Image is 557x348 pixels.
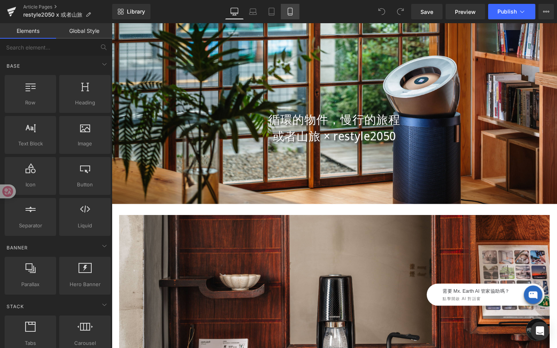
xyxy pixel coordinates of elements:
[531,322,549,340] div: Open Intercom Messenger
[56,23,112,39] a: Global Style
[446,4,485,19] a: Preview
[23,12,82,18] span: restyle2050 x 或者山旅
[62,339,108,347] span: Carousel
[538,4,554,19] button: More
[7,99,54,107] span: Row
[112,4,150,19] a: New Library
[62,140,108,148] span: Image
[62,99,108,107] span: Heading
[436,310,459,334] a: 打開聊天
[7,339,54,347] span: Tabs
[262,4,281,19] a: Tablet
[225,4,244,19] a: Desktop
[6,62,21,70] span: Base
[281,4,299,19] a: Mobile
[62,222,108,230] span: Liquid
[7,280,54,288] span: Parallax
[62,280,108,288] span: Hero Banner
[7,181,54,189] span: Icon
[420,8,433,16] span: Save
[7,222,54,230] span: Separator
[7,140,54,148] span: Text Block
[488,4,535,19] button: Publish
[62,181,108,189] span: Button
[393,4,408,19] button: Redo
[374,4,390,19] button: Undo
[455,8,476,16] span: Preview
[306,264,460,303] iframe: Tiledesk Widget
[6,303,25,310] span: Stack
[244,4,262,19] a: Laptop
[6,244,29,251] span: Banner
[23,4,112,10] a: Article Pages
[127,8,145,15] span: Library
[497,9,517,15] span: Publish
